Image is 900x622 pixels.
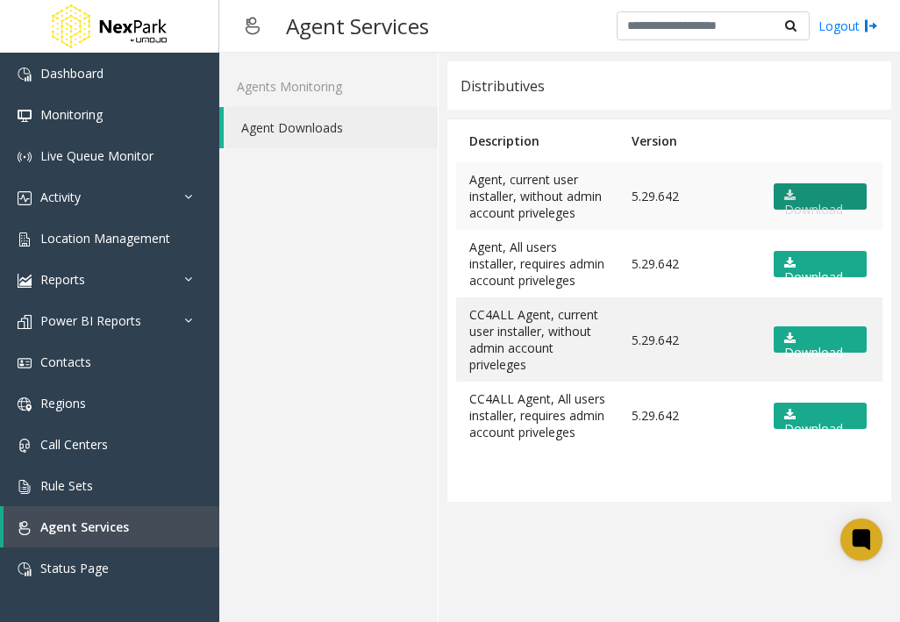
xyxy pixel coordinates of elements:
span: Rule Sets [40,477,93,494]
img: 'icon' [18,315,32,329]
td: CC4ALL Agent, current user installer, without admin account priveleges [456,297,618,382]
img: 'icon' [18,397,32,411]
img: 'icon' [18,68,32,82]
img: 'icon' [18,150,32,164]
span: Location Management [40,230,170,247]
td: Agent, All users installer, requires admin account priveleges [456,230,618,297]
span: Regions [40,395,86,411]
a: Agent Downloads [224,107,438,148]
img: 'icon' [18,109,32,123]
a: Download [774,251,867,277]
span: Contacts [40,354,91,370]
div: Distributives [461,75,545,97]
span: Dashboard [40,65,104,82]
th: Description [456,119,618,162]
span: Reports [40,271,85,288]
img: pageIcon [237,4,268,47]
td: Agent, current user installer, without admin account priveleges [456,162,618,230]
img: 'icon' [18,274,32,288]
th: Version [618,119,758,162]
a: Download [774,183,867,210]
span: Power BI Reports [40,312,141,329]
td: CC4ALL Agent, All users installer, requires admin account priveleges [456,382,618,449]
img: 'icon' [18,232,32,247]
a: Agents Monitoring [219,66,438,107]
img: 'icon' [18,356,32,370]
span: Monitoring [40,106,103,123]
img: 'icon' [18,562,32,576]
td: 5.29.642 [618,230,758,297]
img: 'icon' [18,191,32,205]
span: Call Centers [40,436,108,453]
span: Activity [40,189,81,205]
span: Live Queue Monitor [40,147,154,164]
a: Download [774,403,867,429]
a: Download [774,326,867,353]
td: 5.29.642 [618,162,758,230]
td: 5.29.642 [618,382,758,449]
td: 5.29.642 [618,297,758,382]
img: 'icon' [18,480,32,494]
img: 'icon' [18,439,32,453]
h3: Agent Services [277,4,438,47]
a: Agent Services [4,506,219,547]
span: Agent Services [40,518,129,535]
a: Logout [818,17,878,35]
span: Status Page [40,560,109,576]
img: 'icon' [18,521,32,535]
img: logout [864,17,878,35]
